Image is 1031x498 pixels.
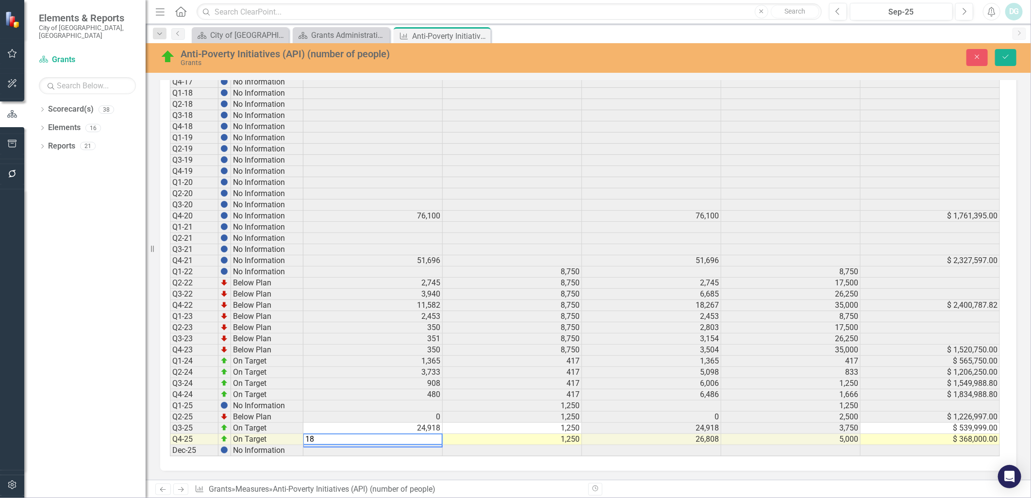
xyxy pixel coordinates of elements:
[220,156,228,164] img: BgCOk07PiH71IgAAAABJRU5ErkJggg==
[861,345,1000,356] td: $ 1,520,750.00
[170,233,218,244] td: Q2-21
[998,465,1021,488] div: Open Intercom Messenger
[231,77,303,88] td: No Information
[231,222,303,233] td: No Information
[231,400,303,412] td: No Information
[220,368,228,376] img: zOikAAAAAElFTkSuQmCC
[195,484,581,495] div: » »
[443,434,582,445] td: 1,250
[582,289,721,300] td: 6,685
[721,367,861,378] td: 833
[231,389,303,400] td: On Target
[231,155,303,166] td: No Information
[170,88,218,99] td: Q1-18
[170,367,218,378] td: Q2-24
[861,412,1000,423] td: $ 1,226,997.00
[220,111,228,119] img: BgCOk07PiH71IgAAAABJRU5ErkJggg==
[295,29,387,41] a: Grants Administration
[170,99,218,110] td: Q2-18
[220,379,228,387] img: zOikAAAAAElFTkSuQmCC
[303,278,443,289] td: 2,745
[303,423,443,434] td: 24,918
[39,77,136,94] input: Search Below...
[80,142,96,150] div: 21
[231,199,303,211] td: No Information
[231,322,303,333] td: Below Plan
[220,290,228,298] img: TnMDeAgwAPMxUmUi88jYAAAAAElFTkSuQmCC
[220,357,228,365] img: zOikAAAAAElFTkSuQmCC
[170,322,218,333] td: Q2-23
[231,121,303,133] td: No Information
[303,345,443,356] td: 350
[170,345,218,356] td: Q4-23
[170,244,218,255] td: Q3-21
[443,378,582,389] td: 417
[231,367,303,378] td: On Target
[582,211,721,222] td: 76,100
[721,423,861,434] td: 3,750
[170,333,218,345] td: Q3-23
[582,345,721,356] td: 3,504
[443,412,582,423] td: 1,250
[194,29,286,41] a: City of [GEOGRAPHIC_DATA]
[48,104,94,115] a: Scorecard(s)
[220,279,228,286] img: TnMDeAgwAPMxUmUi88jYAAAAAElFTkSuQmCC
[303,378,443,389] td: 908
[721,378,861,389] td: 1,250
[443,356,582,367] td: 417
[861,389,1000,400] td: $ 1,834,988.80
[220,212,228,219] img: BgCOk07PiH71IgAAAABJRU5ErkJggg==
[850,3,953,20] button: Sep-25
[170,188,218,199] td: Q2-20
[721,289,861,300] td: 26,250
[231,144,303,155] td: No Information
[99,105,114,114] div: 38
[443,278,582,289] td: 8,750
[771,5,819,18] button: Search
[443,266,582,278] td: 8,750
[861,300,1000,311] td: $ 2,400,787.82
[231,434,303,445] td: On Target
[170,400,218,412] td: Q1-25
[582,300,721,311] td: 18,267
[721,333,861,345] td: 26,250
[443,367,582,378] td: 417
[220,167,228,175] img: BgCOk07PiH71IgAAAABJRU5ErkJggg==
[170,222,218,233] td: Q1-21
[1005,3,1023,20] button: DG
[303,333,443,345] td: 351
[311,29,387,41] div: Grants Administration
[582,367,721,378] td: 5,098
[443,300,582,311] td: 8,750
[170,434,218,445] td: Q4-25
[784,7,805,15] span: Search
[582,356,721,367] td: 1,365
[170,356,218,367] td: Q1-24
[210,29,286,41] div: City of [GEOGRAPHIC_DATA]
[170,121,218,133] td: Q4-18
[303,311,443,322] td: 2,453
[231,412,303,423] td: Below Plan
[170,389,218,400] td: Q4-24
[231,289,303,300] td: Below Plan
[721,400,861,412] td: 1,250
[231,311,303,322] td: Below Plan
[861,211,1000,222] td: $ 1,761,395.00
[303,389,443,400] td: 480
[231,166,303,177] td: No Information
[170,155,218,166] td: Q3-19
[443,400,582,412] td: 1,250
[220,178,228,186] img: BgCOk07PiH71IgAAAABJRU5ErkJggg==
[231,300,303,311] td: Below Plan
[303,356,443,367] td: 1,365
[582,255,721,266] td: 51,696
[220,334,228,342] img: TnMDeAgwAPMxUmUi88jYAAAAAElFTkSuQmCC
[220,78,228,85] img: BgCOk07PiH71IgAAAABJRU5ErkJggg==
[582,333,721,345] td: 3,154
[220,413,228,420] img: TnMDeAgwAPMxUmUi88jYAAAAAElFTkSuQmCC
[721,345,861,356] td: 35,000
[170,300,218,311] td: Q4-22
[220,200,228,208] img: BgCOk07PiH71IgAAAABJRU5ErkJggg==
[220,234,228,242] img: BgCOk07PiH71IgAAAABJRU5ErkJggg==
[48,122,81,133] a: Elements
